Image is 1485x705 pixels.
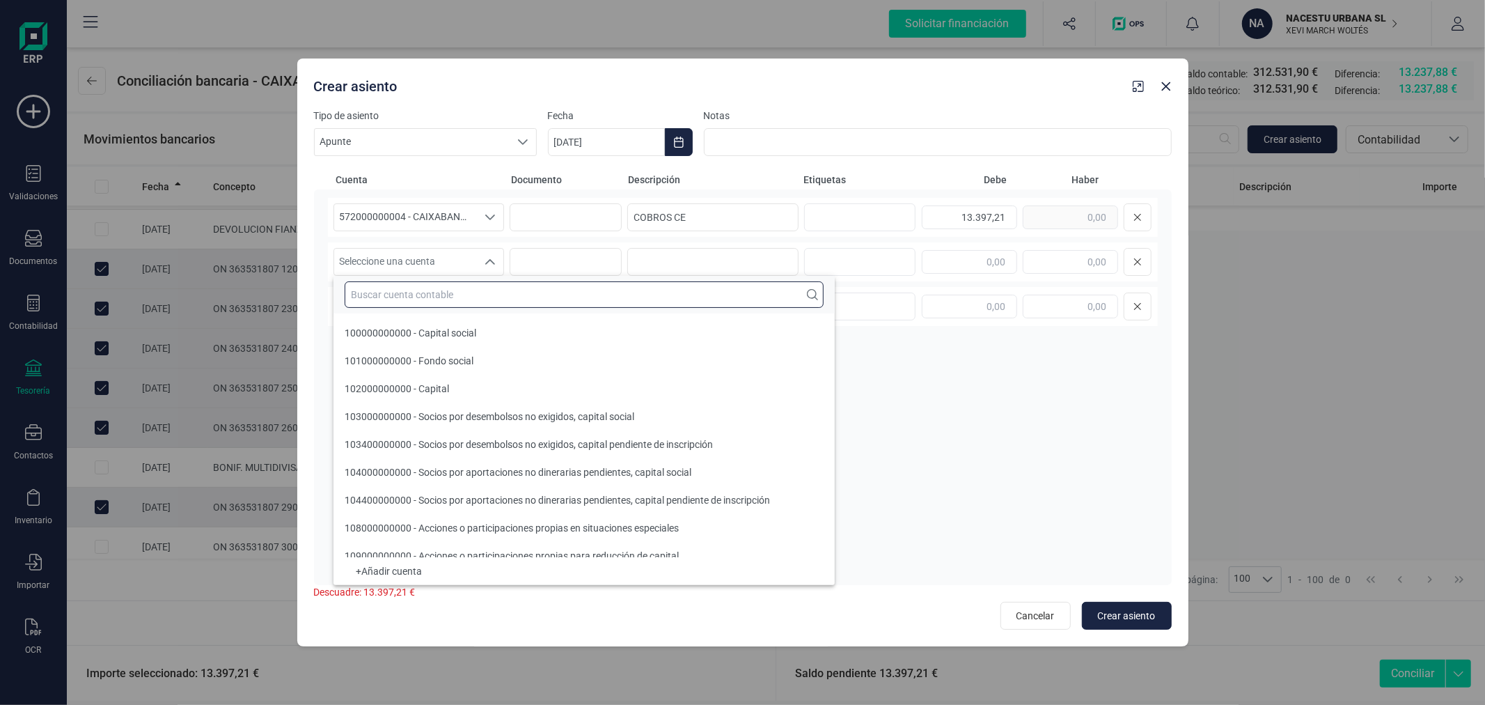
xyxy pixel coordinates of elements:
[345,327,476,339] span: 100000000000 - Capital social
[1023,295,1118,318] input: 0,00
[922,250,1017,274] input: 0,00
[704,109,1172,123] label: Notas
[1013,173,1099,187] span: Haber
[804,173,916,187] span: Etiquetas
[345,281,824,308] input: Buscar cuenta contable
[1082,602,1172,630] button: Crear asiento
[345,467,691,478] span: 104000000000 - Socios por aportaciones no dinerarias pendientes, capital social
[478,204,504,231] div: Seleccione una cuenta
[478,249,504,275] div: Seleccione una cuenta
[336,173,506,187] span: Cuenta
[314,587,416,598] span: Descuadre: 13.397,21 €
[921,173,1007,187] span: Debe
[1023,250,1118,274] input: 0,00
[334,249,478,275] span: Seleccione una cuenta
[333,319,835,347] li: 100000000000 - Capital social
[333,403,835,431] li: 103000000000 - Socios por desembolsos no exigidos, capital social
[314,109,537,123] label: Tipo de asiento
[345,383,449,394] span: 102000000000 - Capital
[922,206,1017,229] input: 0,00
[345,411,634,422] span: 103000000000 - Socios por desembolsos no exigidos, capital social
[1016,609,1055,623] span: Cancelar
[1098,609,1156,623] span: Crear asiento
[333,375,835,403] li: 102000000000 - Capital
[308,71,1127,96] div: Crear asiento
[345,522,679,534] span: 108000000000 - Acciones o participaciones propias en situaciones especiales
[333,347,835,375] li: 101000000000 - Fondo social
[345,495,770,506] span: 104400000000 - Socios por aportaciones no dinerarias pendientes, capital pendiente de inscripción
[548,109,693,123] label: Fecha
[1000,602,1071,630] button: Cancelar
[315,129,510,155] span: Apunte
[665,128,693,156] button: Choose Date
[345,550,679,561] span: 109000000000 - Acciones o participaciones propias para reducción de capital
[345,439,713,450] span: 103400000000 - Socios por desembolsos no exigidos, capital pendiente de inscripción
[512,173,623,187] span: Documento
[333,431,835,458] li: 103400000000 - Socios por desembolsos no exigidos, capital pendiente de inscripción
[334,204,478,231] span: 572000000004 - CAIXABANK ****8220
[333,514,835,542] li: 108000000000 - Acciones o participaciones propias en situaciones especiales
[922,295,1017,318] input: 0,00
[629,173,799,187] span: Descripción
[345,355,473,366] span: 101000000000 - Fondo social
[1155,75,1177,98] button: Close
[1023,206,1118,229] input: 0,00
[333,486,835,514] li: 104400000000 - Socios por aportaciones no dinerarias pendientes, capital pendiente de inscripción
[333,458,835,486] li: 104000000000 - Socios por aportaciones no dinerarias pendientes, capital social
[333,542,835,570] li: 109000000000 - Acciones o participaciones propias para reducción de capital
[345,568,824,574] div: + Añadir cuenta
